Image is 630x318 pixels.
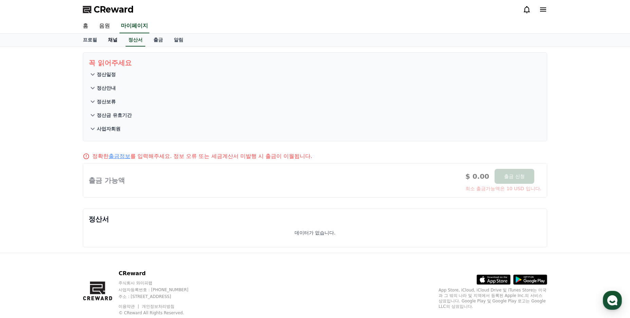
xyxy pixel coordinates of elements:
p: App Store, iCloud, iCloud Drive 및 iTunes Store는 미국과 그 밖의 나라 및 지역에서 등록된 Apple Inc.의 서비스 상표입니다. Goo... [439,287,547,309]
button: 사업자회원 [89,122,541,136]
a: 대화 [45,215,88,232]
p: 정산안내 [97,85,116,91]
p: 주소 : [STREET_ADDRESS] [118,294,201,299]
a: 홈 [2,215,45,232]
p: 데이터가 없습니다. [295,229,336,236]
p: 사업자회원 [97,125,121,132]
p: 정산서 [89,214,541,224]
span: 대화 [62,226,70,231]
a: CReward [83,4,134,15]
p: 정산일정 [97,71,116,78]
button: 정산금 유효기간 [89,108,541,122]
a: 알림 [168,34,189,47]
p: 정산보류 [97,98,116,105]
a: 이용약관 [118,304,140,309]
a: 출금 [148,34,168,47]
p: 주식회사 와이피랩 [118,280,201,286]
span: 홈 [21,226,25,231]
button: 정산보류 [89,95,541,108]
a: 정산서 [126,34,145,47]
span: 설정 [105,226,113,231]
p: CReward [118,269,201,278]
a: 설정 [88,215,130,232]
p: 사업자등록번호 : [PHONE_NUMBER] [118,287,201,293]
a: 마이페이지 [119,19,149,33]
a: 음원 [94,19,115,33]
span: CReward [94,4,134,15]
p: © CReward All Rights Reserved. [118,310,201,316]
a: 홈 [77,19,94,33]
a: 개인정보처리방침 [142,304,174,309]
a: 출금정보 [109,153,130,159]
a: 채널 [103,34,123,47]
p: 정산금 유효기간 [97,112,132,119]
button: 정산일정 [89,68,541,81]
a: 프로필 [77,34,103,47]
p: 꼭 읽어주세요 [89,58,541,68]
p: 정확한 를 입력해주세요. 정보 오류 또는 세금계산서 미발행 시 출금이 이월됩니다. [92,152,312,160]
button: 정산안내 [89,81,541,95]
